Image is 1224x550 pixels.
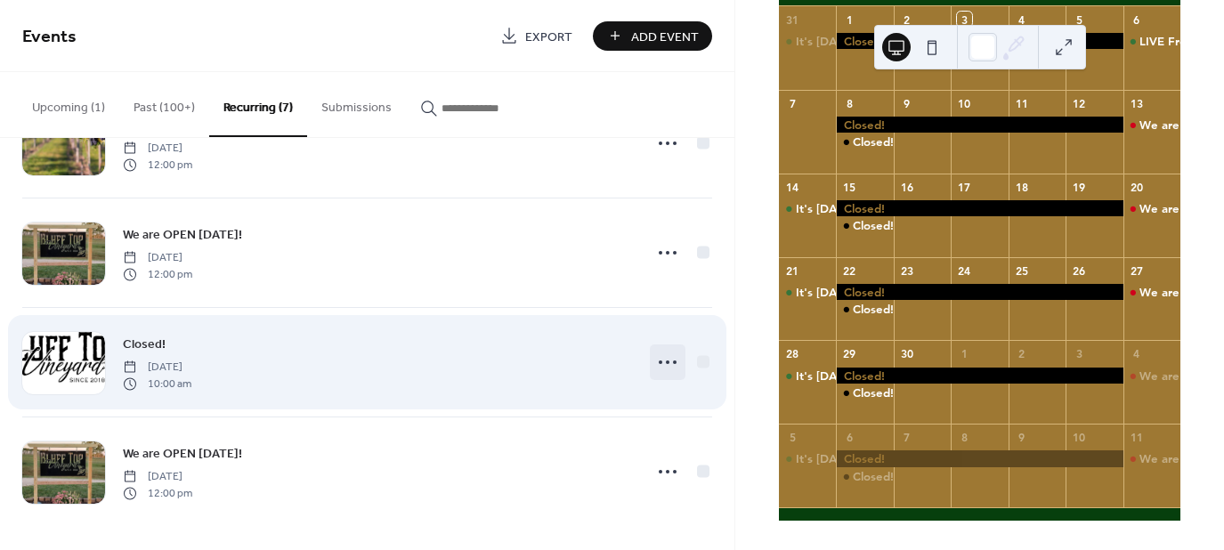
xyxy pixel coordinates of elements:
[899,95,914,110] div: 9
[796,33,949,49] div: It's [DATE] Fun Day at BTV!
[785,179,800,194] div: 14
[957,95,972,110] div: 10
[779,33,836,49] div: It's Sunday Fun Day at BTV!
[307,72,406,135] button: Submissions
[123,224,242,245] a: We are OPEN [DATE]!
[1072,346,1087,361] div: 3
[853,301,894,317] div: Closed!
[1123,368,1180,384] div: We are OPEN this Saturday!
[836,217,893,233] div: Closed!
[1123,200,1180,216] div: We are OPEN this Saturday!
[119,72,209,135] button: Past (100+)
[1129,430,1144,445] div: 11
[796,200,949,216] div: It's [DATE] Fun Day at BTV!
[123,334,166,354] a: Closed!
[853,384,894,400] div: Closed!
[593,21,712,51] button: Add Event
[1129,263,1144,278] div: 27
[836,133,893,150] div: Closed!
[1072,95,1087,110] div: 12
[779,284,836,300] div: It's Sunday Fun Day at BTV!
[785,263,800,278] div: 21
[796,368,949,384] div: It's [DATE] Fun Day at BTV!
[899,12,914,27] div: 2
[123,376,191,392] span: 10:00 am
[123,266,192,282] span: 12:00 pm
[123,485,192,501] span: 12:00 pm
[1014,346,1029,361] div: 2
[853,468,894,484] div: Closed!
[842,179,857,194] div: 15
[836,468,893,484] div: Closed!
[836,284,1123,300] div: Closed!
[1014,12,1029,27] div: 4
[836,450,1123,466] div: Closed!
[1129,12,1144,27] div: 6
[785,12,800,27] div: 31
[1129,179,1144,194] div: 20
[123,360,191,376] span: [DATE]
[899,430,914,445] div: 7
[836,200,1123,216] div: Closed!
[1129,346,1144,361] div: 4
[123,469,192,485] span: [DATE]
[123,443,242,464] a: We are OPEN [DATE]!
[1072,430,1087,445] div: 10
[957,12,972,27] div: 3
[123,445,242,464] span: We are OPEN [DATE]!
[796,284,949,300] div: It's [DATE] Fun Day at BTV!
[836,33,1123,49] div: Closed!
[1014,95,1029,110] div: 11
[957,430,972,445] div: 8
[779,450,836,466] div: It's Sunday Fun Day at BTV!
[836,301,893,317] div: Closed!
[1072,179,1087,194] div: 19
[1014,430,1029,445] div: 9
[785,430,800,445] div: 5
[779,200,836,216] div: It's Sunday Fun Day at BTV!
[842,263,857,278] div: 22
[209,72,307,137] button: Recurring (7)
[1123,284,1180,300] div: We are OPEN this Saturday!
[123,157,192,173] span: 12:00 pm
[899,263,914,278] div: 23
[957,263,972,278] div: 24
[842,95,857,110] div: 8
[1014,179,1029,194] div: 18
[957,346,972,361] div: 1
[1123,117,1180,133] div: We are OPEN this Saturday!
[1014,263,1029,278] div: 25
[1129,95,1144,110] div: 13
[1072,12,1087,27] div: 5
[123,141,192,157] span: [DATE]
[842,430,857,445] div: 6
[836,368,1123,384] div: Closed!
[631,28,699,46] span: Add Event
[1123,33,1180,49] div: LIVE From The Vineyard: Harvest Jazz w/Grappa Jazz at BTV!
[18,72,119,135] button: Upcoming (1)
[836,384,893,400] div: Closed!
[1123,450,1180,466] div: We are OPEN this Saturday!
[957,179,972,194] div: 17
[853,133,894,150] div: Closed!
[785,95,800,110] div: 7
[785,346,800,361] div: 28
[123,250,192,266] span: [DATE]
[842,12,857,27] div: 1
[22,20,77,54] span: Events
[836,117,1123,133] div: Closed!
[899,346,914,361] div: 30
[779,368,836,384] div: It's Sunday Fun Day at BTV!
[525,28,572,46] span: Export
[899,179,914,194] div: 16
[123,226,242,245] span: We are OPEN [DATE]!
[853,217,894,233] div: Closed!
[487,21,586,51] a: Export
[123,336,166,354] span: Closed!
[1072,263,1087,278] div: 26
[842,346,857,361] div: 29
[796,450,949,466] div: It's [DATE] Fun Day at BTV!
